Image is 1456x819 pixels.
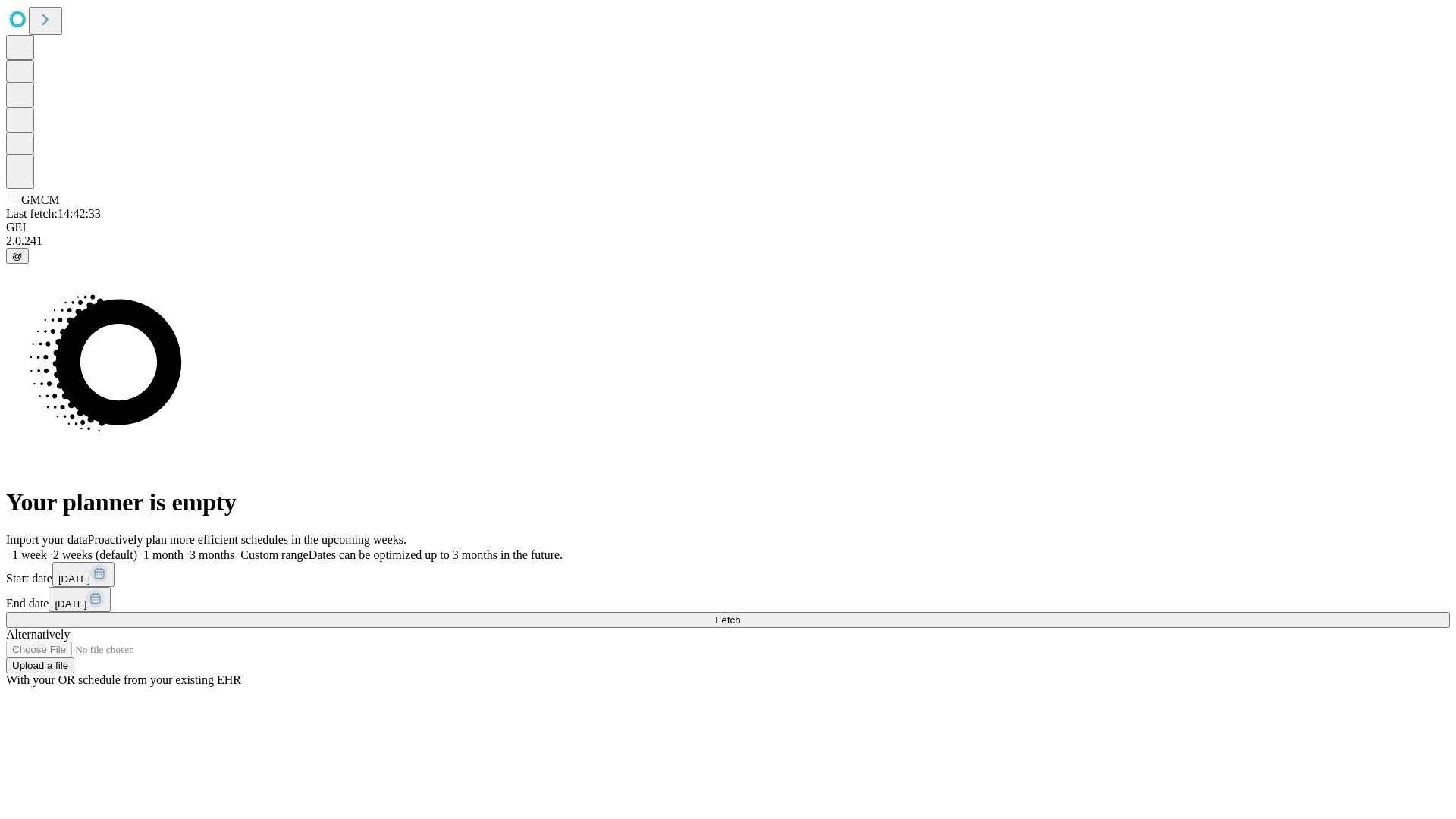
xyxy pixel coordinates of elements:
[190,548,234,561] span: 3 months
[12,250,23,262] span: @
[12,548,47,561] span: 1 week
[240,548,308,561] span: Custom range
[309,548,563,561] span: Dates can be optimized up to 3 months in the future.
[6,207,101,220] span: Last fetch: 14:42:33
[6,562,1450,587] div: Start date
[6,657,74,673] button: Upload a file
[53,548,137,561] span: 2 weeks (default)
[58,573,90,585] span: [DATE]
[715,614,740,626] span: Fetch
[6,587,1450,612] div: End date
[52,562,115,587] button: [DATE]
[6,628,70,641] span: Alternatively
[6,533,88,546] span: Import your data
[21,193,60,206] span: GMCM
[6,612,1450,628] button: Fetch
[6,673,241,686] span: With your OR schedule from your existing EHR
[6,488,1450,516] h1: Your planner is empty
[143,548,184,561] span: 1 month
[49,587,111,612] button: [DATE]
[6,221,1450,234] div: GEI
[55,598,86,610] span: [DATE]
[6,248,29,264] button: @
[88,533,406,546] span: Proactively plan more efficient schedules in the upcoming weeks.
[6,234,1450,248] div: 2.0.241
